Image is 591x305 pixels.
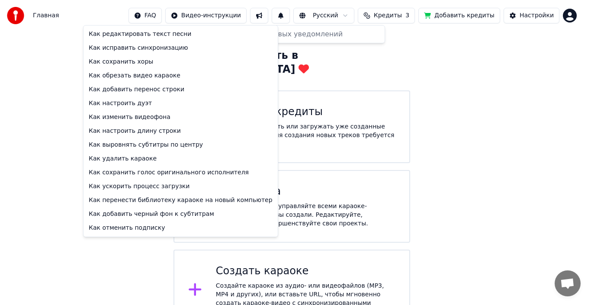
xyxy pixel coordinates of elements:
div: Как сохранить хоры [85,55,276,69]
div: Как настроить дуэт [85,96,276,110]
div: Как добавить черный фон к субтитрам [85,207,276,221]
div: Как отменить подписку [85,221,276,235]
div: Как выровнять субтитры по центру [85,138,276,152]
div: Как обрезать видео караоке [85,69,276,83]
div: Как исправить синхронизацию [85,41,276,55]
div: Как ускорить процесс загрузки [85,180,276,193]
div: Как редактировать текст песни [85,27,276,41]
div: Как перенести библиотеку караоке на новый компьютер [85,193,276,207]
div: Как удалить караоке [85,152,276,166]
div: Как добавить перенос строки [85,83,276,96]
div: Как настроить длину строки [85,124,276,138]
div: Как сохранить голос оригинального исполнителя [85,166,276,180]
div: Как изменить видеофона [85,110,276,124]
